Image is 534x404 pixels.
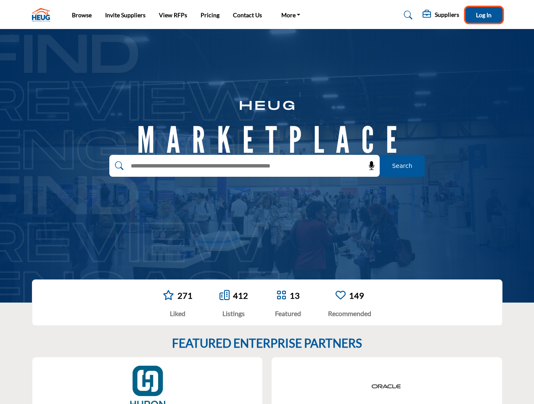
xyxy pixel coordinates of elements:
div: Listings [219,308,248,319]
a: 13 [290,290,300,300]
a: Browse [72,11,92,19]
span: Log In [476,11,492,19]
button: Search [380,155,425,177]
div: Liked [163,308,193,319]
button: Log In [465,7,502,23]
a: 149 [349,290,364,300]
a: Contact Us [233,11,262,19]
div: Recommended [328,308,371,319]
i: Go to Liked [163,290,174,300]
a: 412 [233,290,248,300]
div: Featured [275,308,301,319]
div: Suppliers [423,10,459,20]
a: Go to Recommended [336,290,346,301]
a: 271 [177,290,193,300]
a: Invite Suppliers [105,11,145,19]
a: Pricing [201,11,219,19]
a: Search [396,8,418,22]
a: Go to Featured [276,290,286,301]
span: Search [392,162,412,170]
a: View RFPs [159,11,187,19]
img: Site Logo [32,8,54,22]
h2: FEATURED ENTERPRISE PARTNERS [172,336,362,351]
a: More [275,9,307,21]
h5: Suppliers [435,11,459,19]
